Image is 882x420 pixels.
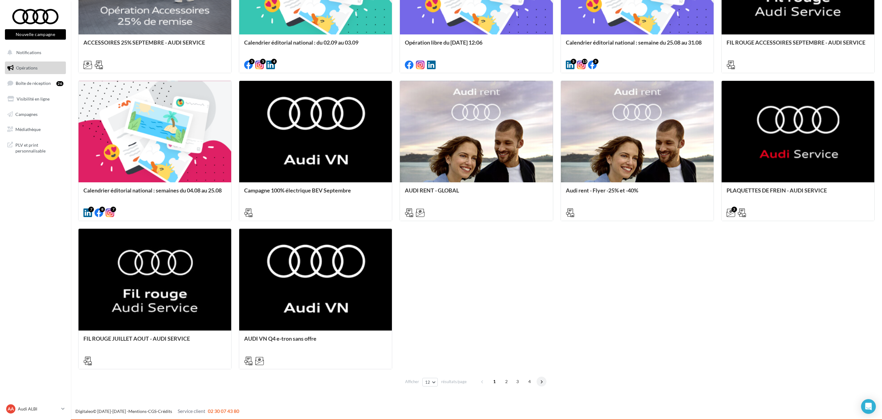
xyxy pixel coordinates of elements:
div: PLAQUETTES DE FREIN - AUDI SERVICE [727,187,869,200]
div: Campagne 100% électrique BEV Septembre [244,187,387,200]
div: 4 [271,59,277,64]
div: 13 [582,59,587,64]
div: 26 [56,81,63,86]
span: résultats/page [441,379,467,385]
div: 7 [88,207,94,212]
span: © [DATE]-[DATE] - - - [75,409,239,414]
span: 4 [525,377,534,386]
span: Afficher [405,379,419,385]
a: Mentions [128,409,147,414]
a: Opérations [4,61,67,74]
span: Campagnes [15,111,38,117]
div: FIL ROUGE ACCESSOIRES SEPTEMBRE - AUDI SERVICE [727,39,869,52]
div: Calendrier éditorial national : du 02.09 au 03.09 [244,39,387,52]
div: Calendrier éditorial national : semaine du 25.08 au 31.08 [566,39,709,52]
a: AA Audi ALBI [5,403,66,415]
span: 2 [501,377,511,386]
a: Boîte de réception26 [4,77,67,90]
span: Notifications [16,50,41,55]
div: 5 [249,59,255,64]
a: CGS [148,409,156,414]
span: Visibilité en ligne [17,96,50,101]
div: 5 [260,59,266,64]
span: 3 [513,377,522,386]
span: Opérations [16,65,38,70]
div: 5 [593,59,598,64]
span: PLV et print personnalisable [15,141,63,154]
span: Médiathèque [15,127,41,132]
div: Opération libre du [DATE] 12:06 [405,39,548,52]
a: PLV et print personnalisable [4,138,67,157]
span: 1 [489,377,499,386]
span: AA [8,406,14,412]
div: 8 [99,207,105,212]
span: 02 30 07 43 80 [208,408,239,414]
span: Service client [178,408,205,414]
button: Nouvelle campagne [5,29,66,40]
button: 12 [422,378,438,386]
div: Audi rent - Flyer -25% et -40% [566,187,709,200]
p: Audi ALBI [18,406,59,412]
div: 7 [111,207,116,212]
div: Calendrier éditorial national : semaines du 04.08 au 25.08 [83,187,226,200]
span: 12 [425,380,430,385]
a: Crédits [158,409,172,414]
span: Boîte de réception [16,81,51,86]
a: Visibilité en ligne [4,93,67,105]
div: 5 [571,59,576,64]
a: Médiathèque [4,123,67,136]
button: Notifications [4,46,65,59]
a: Digitaleo [75,409,93,414]
div: FIL ROUGE JUILLET AOUT - AUDI SERVICE [83,335,226,348]
div: ACCESSOIRES 25% SEPTEMBRE - AUDI SERVICE [83,39,226,52]
div: 3 [731,207,737,212]
div: AUDI RENT - GLOBAL [405,187,548,200]
div: AUDI VN Q4 e-tron sans offre [244,335,387,348]
div: Open Intercom Messenger [861,399,876,414]
a: Campagnes [4,108,67,121]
